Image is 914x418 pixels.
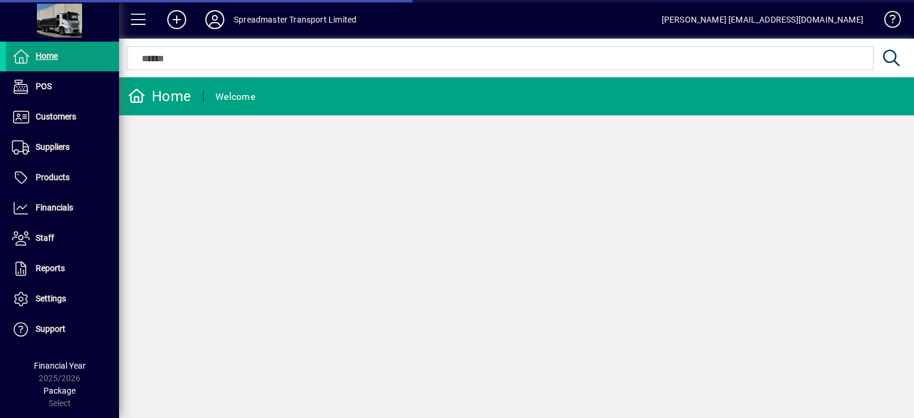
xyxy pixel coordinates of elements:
[6,284,119,314] a: Settings
[875,2,899,41] a: Knowledge Base
[36,263,65,273] span: Reports
[6,133,119,162] a: Suppliers
[36,51,58,61] span: Home
[36,142,70,152] span: Suppliers
[36,203,73,212] span: Financials
[6,102,119,132] a: Customers
[128,87,191,106] div: Home
[36,294,66,303] span: Settings
[158,9,196,30] button: Add
[43,386,76,395] span: Package
[196,9,234,30] button: Profile
[6,72,119,102] a: POS
[6,193,119,223] a: Financials
[34,361,86,370] span: Financial Year
[36,172,70,182] span: Products
[6,254,119,284] a: Reports
[6,315,119,344] a: Support
[36,81,52,91] span: POS
[6,163,119,193] a: Products
[36,112,76,121] span: Customers
[36,233,54,243] span: Staff
[6,224,119,253] a: Staff
[234,10,356,29] div: Spreadmaster Transport Limited
[662,10,863,29] div: [PERSON_NAME] [EMAIL_ADDRESS][DOMAIN_NAME]
[36,324,65,334] span: Support
[215,87,255,106] div: Welcome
